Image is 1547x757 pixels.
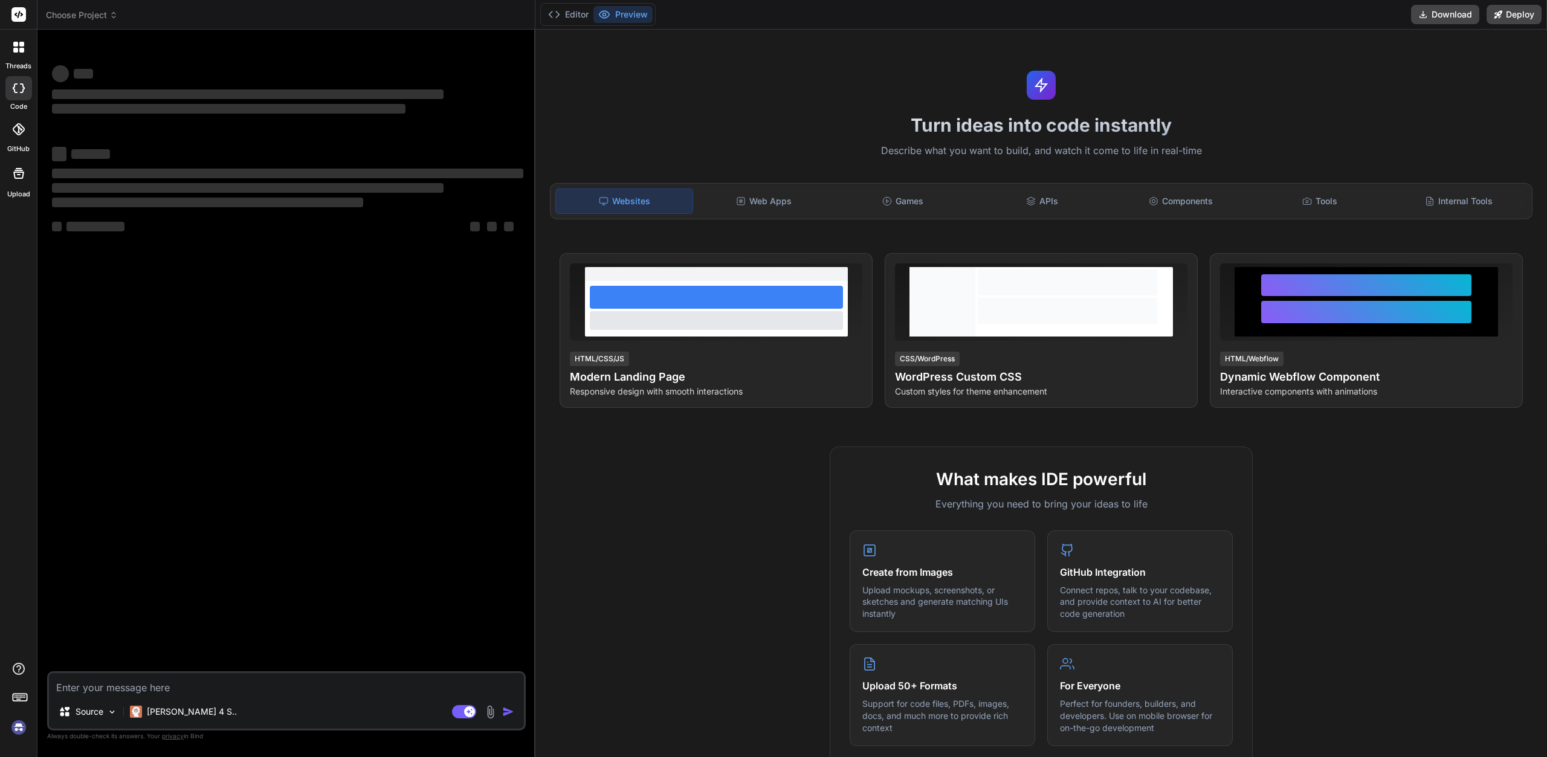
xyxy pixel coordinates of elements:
[130,706,142,718] img: Claude 4 Sonnet
[1060,565,1220,579] h4: GitHub Integration
[52,198,363,207] span: ‌
[7,144,30,154] label: GitHub
[570,352,629,366] div: HTML/CSS/JS
[52,104,405,114] span: ‌
[862,565,1022,579] h4: Create from Images
[76,706,103,718] p: Source
[74,69,93,79] span: ‌
[71,149,110,159] span: ‌
[52,169,523,178] span: ‌
[555,188,693,214] div: Websites
[1487,5,1542,24] button: Deploy
[850,497,1233,511] p: Everything you need to bring your ideas to life
[52,65,69,82] span: ‌
[543,6,593,23] button: Editor
[5,61,31,71] label: threads
[543,114,1540,136] h1: Turn ideas into code instantly
[1220,385,1513,398] p: Interactive components with animations
[8,717,29,738] img: signin
[835,188,971,214] div: Games
[66,222,124,231] span: ‌
[1113,188,1249,214] div: Components
[850,466,1233,492] h2: What makes IDE powerful
[570,385,862,398] p: Responsive design with smooth interactions
[543,143,1540,159] p: Describe what you want to build, and watch it come to life in real-time
[7,189,30,199] label: Upload
[895,369,1187,385] h4: WordPress Custom CSS
[504,222,514,231] span: ‌
[1411,5,1479,24] button: Download
[1060,584,1220,620] p: Connect repos, talk to your codebase, and provide context to AI for better code generation
[696,188,832,214] div: Web Apps
[107,707,117,717] img: Pick Models
[487,222,497,231] span: ‌
[862,584,1022,620] p: Upload mockups, screenshots, or sketches and generate matching UIs instantly
[10,101,27,112] label: code
[570,369,862,385] h4: Modern Landing Page
[974,188,1110,214] div: APIs
[52,89,444,99] span: ‌
[895,352,960,366] div: CSS/WordPress
[147,706,237,718] p: [PERSON_NAME] 4 S..
[593,6,653,23] button: Preview
[1251,188,1388,214] div: Tools
[470,222,480,231] span: ‌
[862,698,1022,733] p: Support for code files, PDFs, images, docs, and much more to provide rich context
[862,678,1022,693] h4: Upload 50+ Formats
[895,385,1187,398] p: Custom styles for theme enhancement
[52,183,444,193] span: ‌
[1390,188,1527,214] div: Internal Tools
[47,730,526,742] p: Always double-check its answers. Your in Bind
[1060,698,1220,733] p: Perfect for founders, builders, and developers. Use on mobile browser for on-the-go development
[1060,678,1220,693] h4: For Everyone
[162,732,184,739] span: privacy
[46,9,118,21] span: Choose Project
[483,705,497,719] img: attachment
[1220,352,1284,366] div: HTML/Webflow
[502,706,514,718] img: icon
[52,147,66,161] span: ‌
[52,222,62,231] span: ‌
[1220,369,1513,385] h4: Dynamic Webflow Component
